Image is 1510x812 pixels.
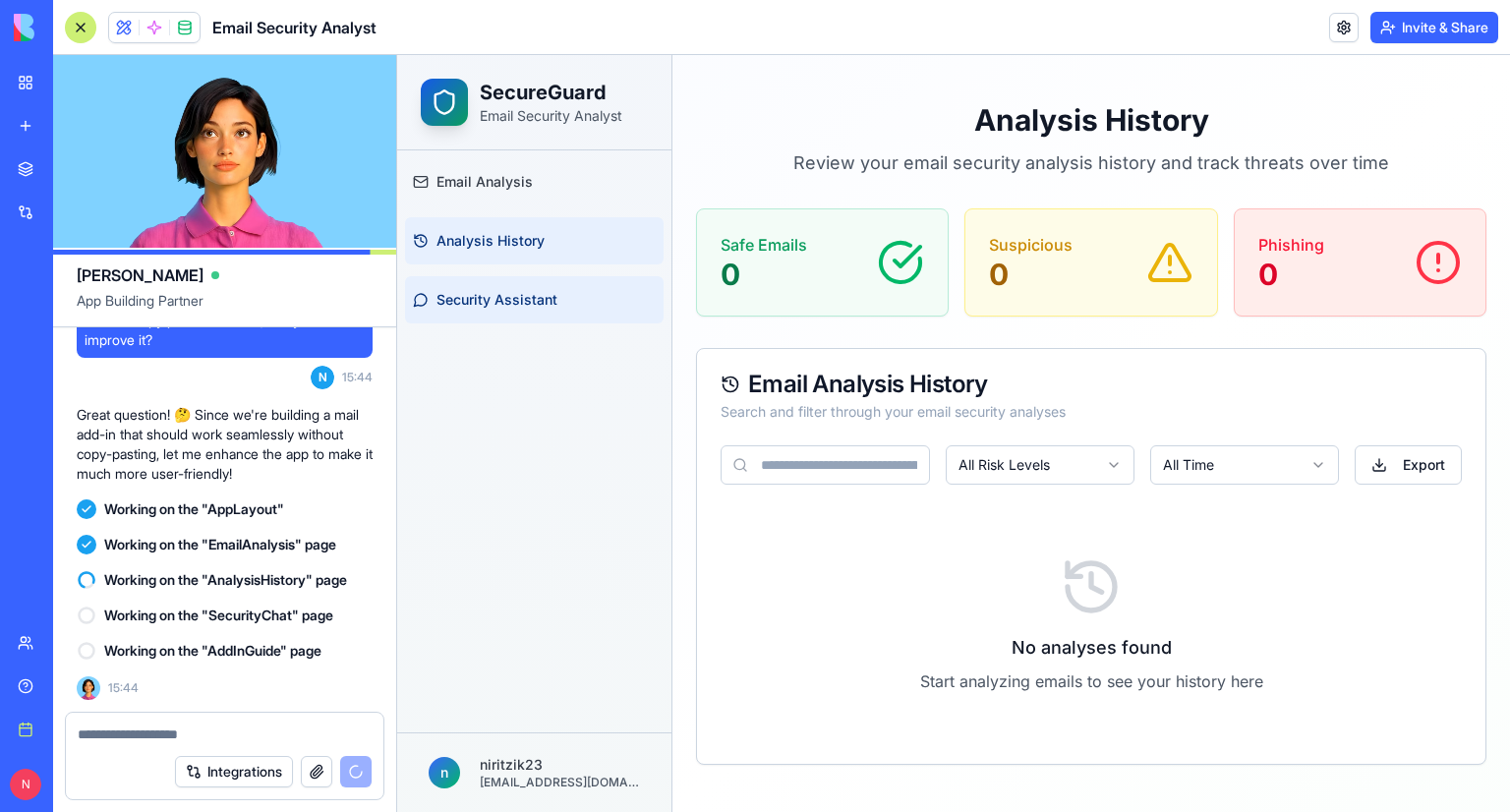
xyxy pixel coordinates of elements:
p: Review your email security analysis history and track threats over time [299,94,1089,122]
p: Email Security Analyst [83,51,225,71]
p: Suspicious [592,178,675,202]
span: 15:44 [108,680,139,696]
img: Ella_00000_wcx2te.png [77,676,100,700]
p: 0 [861,202,927,237]
span: Analysis History [39,176,147,196]
span: App Building Partner [77,291,373,326]
a: Email Analysis [8,103,266,150]
h3: No analyses found [323,579,1065,607]
span: Working on the "AddInGuide" page [104,641,321,661]
h1: Analysis History [299,47,1089,83]
span: Security Assistant [39,235,160,255]
span: Working on the "AppLayout" [104,499,284,519]
button: Integrations [175,756,293,787]
div: Search and filter through your email security analyses [323,347,1065,367]
h1: SecureGuard [83,24,225,51]
span: Working on the "EmailAnalysis" page [104,535,336,554]
span: N [10,769,41,800]
div: niritzik23 [83,700,243,720]
p: 0 [592,202,675,237]
div: [EMAIL_ADDRESS][DOMAIN_NAME] [83,720,243,735]
span: [PERSON_NAME] [77,263,203,287]
span: 15:44 [342,370,373,385]
h1: Email Security Analyst [212,16,377,39]
div: Email Analysis History [323,318,1065,341]
button: Invite & Share [1370,12,1498,43]
a: Analysis History [8,162,266,209]
span: Working on the "AnalysisHistory" page [104,570,347,590]
span: N [311,366,334,389]
p: Phishing [861,178,927,202]
p: Start analyzing emails to see your history here [323,614,1065,638]
p: 0 [323,202,410,237]
div: n [31,702,63,733]
button: Export [958,390,1065,430]
img: logo [14,14,136,41]
p: Safe Emails [323,178,410,202]
button: nniritzik23[EMAIL_ADDRESS][DOMAIN_NAME] [16,694,259,741]
span: Email Analysis [39,117,136,137]
p: Great question! 🤔 Since we're building a mail add-in that should work seamlessly without copy-pas... [77,405,373,484]
a: Security Assistant [8,221,266,268]
span: Working on the "SecurityChat" page [104,606,333,625]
